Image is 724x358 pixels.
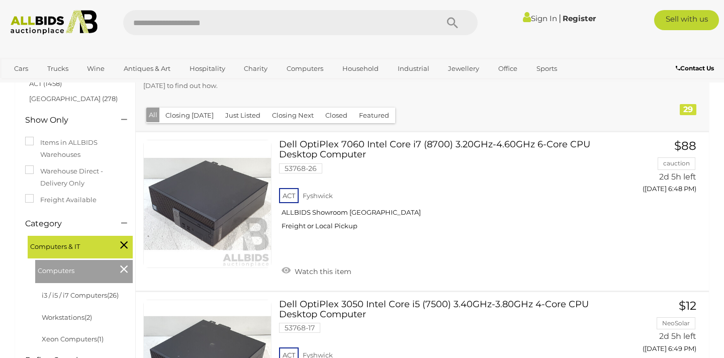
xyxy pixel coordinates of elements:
[237,60,274,77] a: Charity
[427,10,478,35] button: Search
[25,165,125,189] label: Warehouse Direct - Delivery Only
[621,140,699,199] a: $88 cauction 2d 5h left ([DATE] 6:48 PM)
[117,60,177,77] a: Antiques & Art
[676,63,716,74] a: Contact Us
[25,116,106,125] h4: Show Only
[146,108,160,122] button: All
[353,108,395,123] button: Featured
[183,60,232,77] a: Hospitality
[8,60,35,77] a: Cars
[97,335,104,343] span: (1)
[25,194,97,206] label: Freight Available
[654,10,719,30] a: Sell with us
[674,139,696,153] span: $88
[676,64,714,72] b: Contact Us
[42,291,119,299] a: i3 / i5 / i7 Computers(26)
[336,60,385,77] a: Household
[441,60,486,77] a: Jewellery
[559,13,561,24] span: |
[42,335,104,343] a: Xeon Computers(1)
[287,140,606,238] a: Dell OptiPlex 7060 Intel Core i7 (8700) 3.20GHz-4.60GHz 6-Core CPU Desktop Computer 53768-26 ACT ...
[280,60,330,77] a: Computers
[530,60,564,77] a: Sports
[25,137,125,160] label: Items in ALLBIDS Warehouses
[680,104,696,115] div: 29
[41,60,75,77] a: Trucks
[6,10,103,35] img: Allbids.com.au
[84,313,92,321] span: (2)
[319,108,353,123] button: Closed
[38,262,113,277] span: Computers
[159,108,220,123] button: Closing [DATE]
[279,263,354,278] a: Watch this item
[107,291,119,299] span: (26)
[29,95,118,103] a: [GEOGRAPHIC_DATA] (278)
[29,79,62,87] a: ACT (1458)
[679,299,696,313] span: $12
[266,108,320,123] button: Closing Next
[492,60,524,77] a: Office
[219,108,266,123] button: Just Listed
[42,313,92,321] a: Workstations(2)
[523,14,557,23] a: Sign In
[80,60,111,77] a: Wine
[563,14,596,23] a: Register
[25,219,106,228] h4: Category
[8,77,92,94] a: [GEOGRAPHIC_DATA]
[292,267,351,276] span: Watch this item
[30,238,106,252] span: Computers & IT
[391,60,436,77] a: Industrial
